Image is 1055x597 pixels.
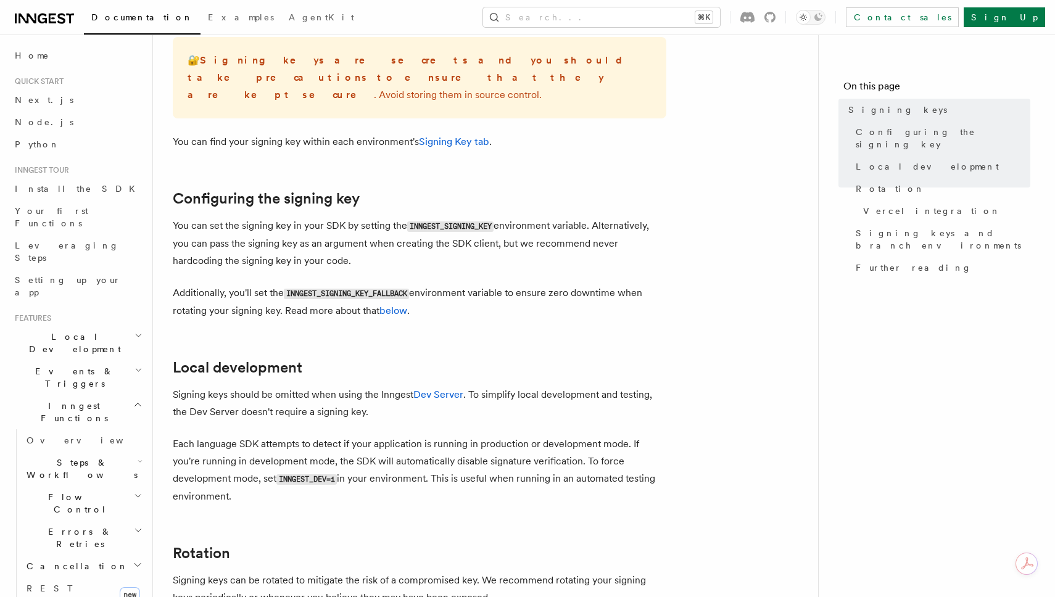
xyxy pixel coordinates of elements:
[22,560,128,572] span: Cancellation
[964,7,1045,27] a: Sign Up
[858,200,1030,222] a: Vercel integration
[284,289,409,299] code: INNGEST_SIGNING_KEY_FALLBACK
[10,326,145,360] button: Local Development
[856,183,925,195] span: Rotation
[10,76,64,86] span: Quick start
[856,261,972,274] span: Further reading
[15,139,60,149] span: Python
[10,400,133,424] span: Inngest Functions
[483,7,720,27] button: Search...⌘K
[15,49,49,62] span: Home
[851,222,1030,257] a: Signing keys and branch environments
[10,313,51,323] span: Features
[796,10,825,25] button: Toggle dark mode
[695,11,713,23] kbd: ⌘K
[856,126,1030,150] span: Configuring the signing key
[851,121,1030,155] a: Configuring the signing key
[173,545,230,562] a: Rotation
[10,234,145,269] a: Leveraging Steps
[173,133,666,150] p: You can find your signing key within each environment's .
[10,360,145,395] button: Events & Triggers
[10,269,145,303] a: Setting up your app
[10,200,145,234] a: Your first Functions
[10,111,145,133] a: Node.js
[10,178,145,200] a: Install the SDK
[289,12,354,22] span: AgentKit
[10,133,145,155] a: Python
[188,54,632,101] strong: Signing keys are secrets and you should take precautions to ensure that they are kept secure
[22,456,138,481] span: Steps & Workflows
[10,395,145,429] button: Inngest Functions
[173,190,360,207] a: Configuring the signing key
[407,221,494,232] code: INNGEST_SIGNING_KEY
[10,44,145,67] a: Home
[379,305,407,316] a: below
[84,4,201,35] a: Documentation
[843,79,1030,99] h4: On this page
[22,491,134,516] span: Flow Control
[173,217,666,270] p: You can set the signing key in your SDK by setting the environment variable. Alternatively, you c...
[10,165,69,175] span: Inngest tour
[15,275,121,297] span: Setting up your app
[15,241,119,263] span: Leveraging Steps
[27,435,154,445] span: Overview
[22,525,134,550] span: Errors & Retries
[846,7,959,27] a: Contact sales
[10,331,134,355] span: Local Development
[91,12,193,22] span: Documentation
[10,365,134,390] span: Events & Triggers
[208,12,274,22] span: Examples
[22,521,145,555] button: Errors & Retries
[15,184,143,194] span: Install the SDK
[15,206,88,228] span: Your first Functions
[851,257,1030,279] a: Further reading
[851,178,1030,200] a: Rotation
[173,386,666,421] p: Signing keys should be omitted when using the Inngest . To simplify local development and testing...
[15,95,73,105] span: Next.js
[843,99,1030,121] a: Signing keys
[419,136,489,147] a: Signing Key tab
[22,555,145,577] button: Cancellation
[276,474,337,485] code: INNGEST_DEV=1
[173,435,666,505] p: Each language SDK attempts to detect if your application is running in production or development ...
[22,451,145,486] button: Steps & Workflows
[10,89,145,111] a: Next.js
[848,104,947,116] span: Signing keys
[413,389,463,400] a: Dev Server
[173,284,666,319] p: Additionally, you'll set the environment variable to ensure zero downtime when rotating your sign...
[22,429,145,451] a: Overview
[188,52,652,104] p: 🔐 . Avoid storing them in source control.
[22,486,145,521] button: Flow Control
[201,4,281,33] a: Examples
[15,117,73,127] span: Node.js
[856,227,1030,252] span: Signing keys and branch environments
[851,155,1030,178] a: Local development
[863,205,1001,217] span: Vercel integration
[173,359,302,376] a: Local development
[281,4,362,33] a: AgentKit
[856,160,999,173] span: Local development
